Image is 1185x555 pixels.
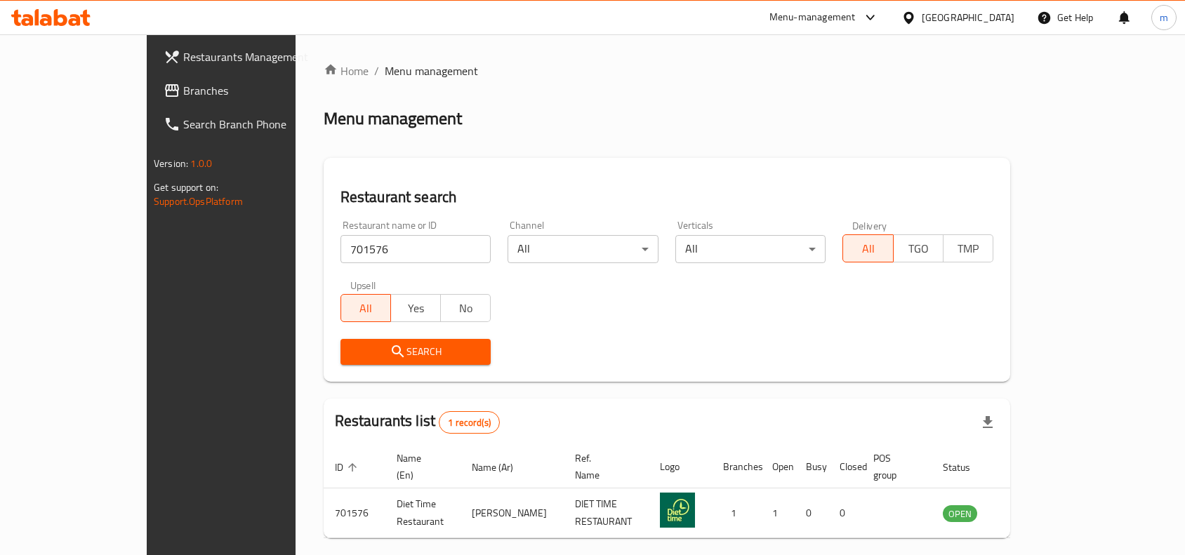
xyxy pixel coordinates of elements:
td: 701576 [324,488,385,538]
span: TGO [899,239,938,259]
button: TGO [893,234,944,262]
div: All [508,235,658,263]
span: Get support on: [154,178,218,196]
span: No [446,298,485,319]
td: [PERSON_NAME] [461,488,564,538]
span: Branches [183,82,333,99]
td: 0 [795,488,828,538]
th: Branches [712,446,761,488]
td: 0 [828,488,862,538]
th: Closed [828,446,862,488]
span: Name (En) [397,450,444,483]
span: ID [335,459,362,476]
td: 1 [712,488,761,538]
th: Logo [649,446,712,488]
button: All [842,234,893,262]
h2: Restaurants list [335,410,500,434]
table: enhanced table [324,446,1054,538]
span: Version: [154,154,188,173]
span: Ref. Name [575,450,632,483]
th: Open [761,446,795,488]
span: 1.0.0 [190,154,212,173]
span: Restaurants Management [183,48,333,65]
div: All [675,235,826,263]
span: TMP [949,239,988,259]
label: Delivery [852,220,887,230]
div: [GEOGRAPHIC_DATA] [922,10,1014,25]
span: Search [352,343,480,361]
button: Yes [390,294,441,322]
h2: Restaurant search [340,187,993,208]
button: All [340,294,391,322]
span: OPEN [943,506,977,522]
th: Busy [795,446,828,488]
td: 1 [761,488,795,538]
nav: breadcrumb [324,62,1010,79]
span: Status [943,459,988,476]
span: m [1160,10,1168,25]
td: Diet Time Restaurant [385,488,461,538]
span: Menu management [385,62,478,79]
a: Support.OpsPlatform [154,192,243,210]
button: TMP [943,234,993,262]
a: Branches [152,74,345,107]
span: Search Branch Phone [183,116,333,133]
div: Total records count [439,411,500,434]
span: Name (Ar) [472,459,531,476]
button: No [440,294,491,322]
span: 1 record(s) [439,416,499,429]
th: Action [1005,446,1054,488]
button: Search [340,339,491,365]
div: Export file [971,406,1005,439]
span: Yes [397,298,435,319]
span: All [849,239,887,259]
li: / [374,62,379,79]
a: Search Branch Phone [152,107,345,141]
a: Restaurants Management [152,40,345,74]
a: Home [324,62,369,79]
img: Diet Time Restaurant [660,493,695,528]
label: Upsell [350,280,376,290]
td: DIET TIME RESTAURANT [564,488,649,538]
span: All [347,298,385,319]
span: POS group [873,450,915,483]
div: Menu-management [769,9,856,26]
input: Search for restaurant name or ID.. [340,235,491,263]
h2: Menu management [324,107,462,130]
